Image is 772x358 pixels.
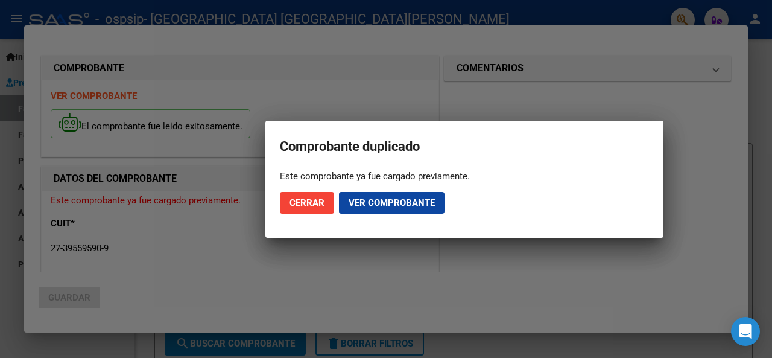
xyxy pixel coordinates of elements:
span: Ver comprobante [349,197,435,208]
h2: Comprobante duplicado [280,135,649,158]
span: Cerrar [289,197,324,208]
button: Cerrar [280,192,334,214]
div: Este comprobante ya fue cargado previamente. [280,170,649,182]
button: Ver comprobante [339,192,445,214]
div: Open Intercom Messenger [731,317,760,346]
